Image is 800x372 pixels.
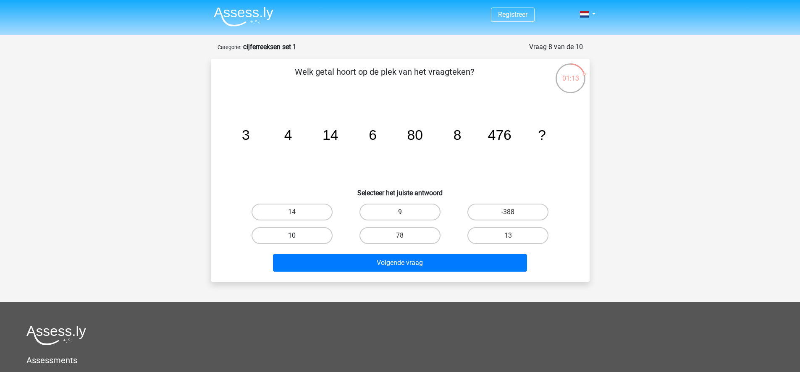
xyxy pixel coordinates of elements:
[323,127,338,143] tspan: 14
[555,63,586,84] div: 01:13
[26,355,774,365] h5: Assessments
[359,204,441,220] label: 9
[453,127,461,143] tspan: 8
[359,227,441,244] label: 78
[467,204,548,220] label: -388
[498,10,527,18] a: Registreer
[252,227,333,244] label: 10
[26,325,86,345] img: Assessly logo
[224,182,576,197] h6: Selecteer het juiste antwoord
[529,42,583,52] div: Vraag 8 van de 10
[369,127,377,143] tspan: 6
[214,7,273,26] img: Assessly
[467,227,548,244] label: 13
[224,65,545,91] p: Welk getal hoort op de plek van het vraagteken?
[538,127,546,143] tspan: ?
[488,127,511,143] tspan: 476
[273,254,527,272] button: Volgende vraag
[284,127,292,143] tspan: 4
[218,44,241,50] small: Categorie:
[407,127,422,143] tspan: 80
[241,127,249,143] tspan: 3
[252,204,333,220] label: 14
[243,43,296,51] strong: cijferreeksen set 1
